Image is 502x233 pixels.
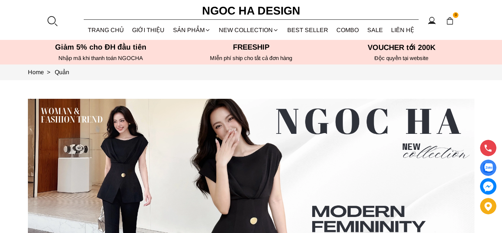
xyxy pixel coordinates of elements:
a: Ngoc Ha Design [195,2,307,20]
a: Display image [480,160,496,176]
font: Nhập mã khi thanh toán NGOCHA [58,55,143,61]
a: GIỚI THIỆU [128,20,169,40]
span: > [44,69,53,75]
div: SẢN PHẨM [169,20,215,40]
a: LIÊN HỆ [387,20,419,40]
a: BEST SELLER [283,20,333,40]
a: messenger [480,178,496,195]
a: Combo [332,20,363,40]
h6: Độc quyền tại website [329,55,474,62]
img: Display image [483,163,493,173]
a: Link to Quần [55,69,69,75]
img: img-CART-ICON-ksit0nf1 [446,17,454,25]
font: Giảm 5% cho ĐH đầu tiên [55,43,146,51]
h5: VOUCHER tới 200K [329,43,474,52]
a: TRANG CHỦ [84,20,128,40]
span: 0 [453,12,459,18]
a: SALE [363,20,387,40]
font: Freeship [233,43,269,51]
a: Link to Home [28,69,55,75]
h6: MIễn phí ship cho tất cả đơn hàng [178,55,324,62]
a: NEW COLLECTION [215,20,283,40]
